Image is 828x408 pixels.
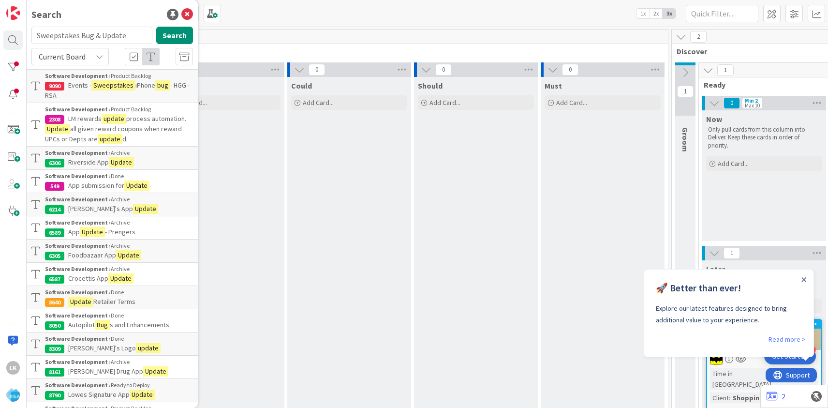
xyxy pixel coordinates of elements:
[108,273,133,284] mark: Update
[68,81,91,90] span: Events -
[644,269,817,361] iframe: UserGuiding Product Updates RC Tooltip
[45,149,111,156] b: Software Development ›
[110,320,169,329] span: s and Enhancements
[155,80,170,91] mark: bug
[45,228,64,237] div: 6589
[91,80,135,91] mark: Sweepstakes
[45,265,111,272] b: Software Development ›
[45,358,193,366] div: Archive
[45,288,193,297] div: Done
[663,9,676,18] span: 3x
[45,195,193,204] div: Archive
[724,247,740,259] span: 1
[27,356,198,378] a: Software Development ›Archive8161[PERSON_NAME] Drug AppUpdate
[45,358,111,365] b: Software Development ›
[303,98,334,107] span: Add Card...
[149,181,151,190] span: -
[27,193,198,216] a: Software Development ›Archive6214[PERSON_NAME]'s AppUpdate
[126,114,186,123] span: process automation.
[429,98,460,107] span: Add Card...
[68,320,95,329] span: Autopilot
[133,204,158,214] mark: Update
[704,80,817,90] span: Ready
[677,46,821,56] span: Discover
[122,135,128,143] span: d.
[143,366,168,377] mark: Update
[135,81,155,90] span: iPhone
[718,159,749,168] span: Add Card...
[68,227,80,236] span: App
[435,64,452,76] span: 0
[80,227,105,237] mark: Update
[650,9,663,18] span: 2x
[27,216,198,239] a: Software Development ›Archive6589AppUpdate- Prengers
[45,381,111,389] b: Software Development ›
[680,127,690,152] span: Groom
[45,115,64,124] div: 2308
[45,321,64,330] div: 8050
[27,332,198,356] a: Software Development ›Done8309[PERSON_NAME]'s Logoupdate
[6,361,20,375] div: Lk
[562,64,578,76] span: 0
[27,239,198,263] a: Software Development ›Archive6305Foodbazaar AppUpdate
[156,27,193,44] button: Search
[45,334,193,343] div: Done
[27,309,198,332] a: Software Development ›Done8050AutopilotBugs and Enhancements
[27,378,198,402] a: Software Development ›Ready to Deploy8790Lowes Signature AppUpdate
[31,27,152,44] input: Search for title...
[729,393,730,403] span: :
[45,72,111,79] b: Software Development ›
[105,227,135,236] span: - Prengers
[130,390,155,400] mark: Update
[6,388,20,402] img: avatar
[68,390,130,399] span: Lowes Signature App
[27,170,198,193] a: Software Development ›Done549App submission forUpdate-
[27,146,198,170] a: Software Development ›Archive6306Riverside AppUpdate
[708,126,820,150] p: Only pull cards from this column into Deliver. Keep these cards in order of priority.
[45,205,64,214] div: 6214
[45,391,64,400] div: 8790
[45,82,64,91] div: 9090
[291,81,312,91] span: Could
[45,242,111,249] b: Software Development ›
[45,105,193,114] div: Product Backlog
[556,98,587,107] span: Add Card...
[31,7,61,22] div: Search
[102,114,126,124] mark: update
[690,31,707,43] span: 2
[45,242,193,250] div: Archive
[45,196,111,203] b: Software Development ›
[27,286,198,309] a: Software Development ›Done8640UpdateRetailer Terms
[116,250,141,260] mark: Update
[45,298,64,307] div: 8640
[45,182,64,191] div: 549
[710,368,771,390] div: Time in [GEOGRAPHIC_DATA]
[45,218,193,227] div: Archive
[636,9,650,18] span: 1x
[98,134,122,144] mark: update
[45,275,64,284] div: 6587
[95,320,110,330] mark: Bug
[45,124,70,134] mark: Update
[745,98,758,103] div: Min 2
[45,265,193,273] div: Archive
[45,312,111,319] b: Software Development ›
[706,264,725,274] span: Later
[68,274,108,283] span: Crocettis App
[68,204,133,213] span: [PERSON_NAME]'s App
[109,157,134,167] mark: Update
[686,5,758,22] input: Quick Filter...
[677,86,694,97] span: 1
[45,252,64,260] div: 6305
[68,251,116,259] span: Foodbazaar App
[730,393,786,403] div: Shoppin' Baskit
[68,367,143,376] span: [PERSON_NAME] Drug App
[27,69,198,103] a: Software Development ›Product Backlog9090Events -SweepstakesiPhonebug- HGG - RSA
[309,64,325,76] span: 0
[93,297,135,306] span: Retailer Terms
[45,124,182,143] span: all given reward coupons when reward UPCs or Depts are
[45,172,193,181] div: Done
